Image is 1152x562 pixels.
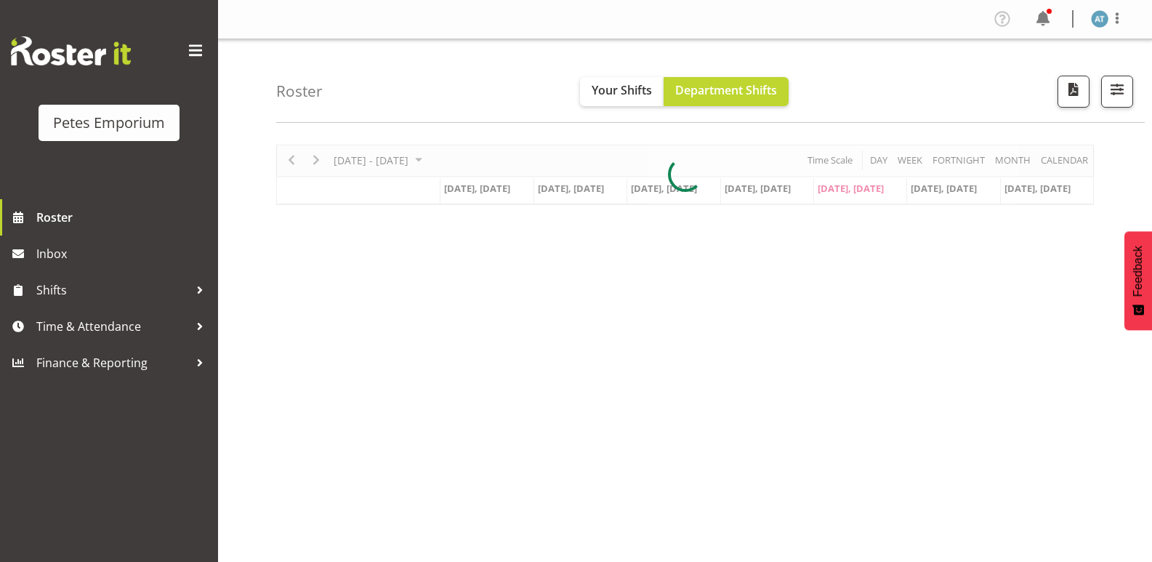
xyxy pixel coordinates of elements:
[1101,76,1133,108] button: Filter Shifts
[580,77,664,106] button: Your Shifts
[1091,10,1108,28] img: alex-micheal-taniwha5364.jpg
[53,112,165,134] div: Petes Emporium
[36,316,189,337] span: Time & Attendance
[1124,231,1152,330] button: Feedback - Show survey
[36,206,211,228] span: Roster
[1132,246,1145,297] span: Feedback
[36,352,189,374] span: Finance & Reporting
[11,36,131,65] img: Rosterit website logo
[1058,76,1089,108] button: Download a PDF of the roster according to the set date range.
[675,82,777,98] span: Department Shifts
[276,83,323,100] h4: Roster
[664,77,789,106] button: Department Shifts
[592,82,652,98] span: Your Shifts
[36,243,211,265] span: Inbox
[36,279,189,301] span: Shifts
